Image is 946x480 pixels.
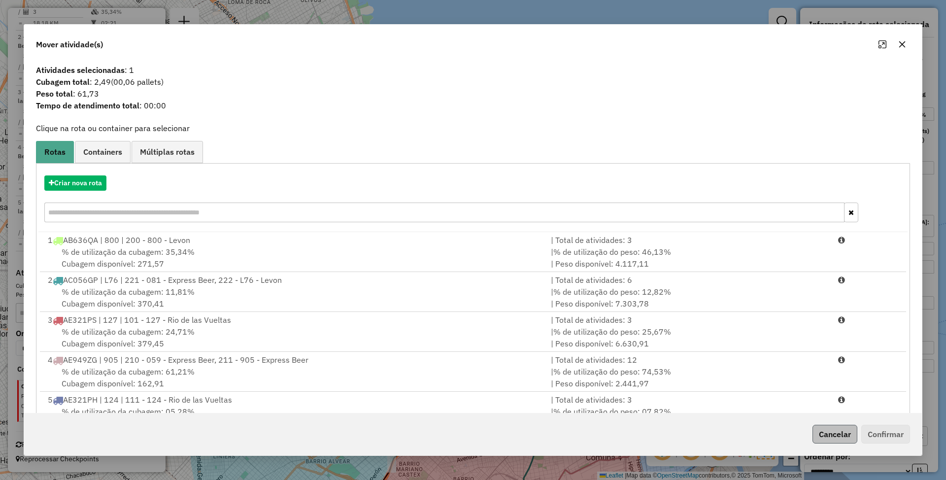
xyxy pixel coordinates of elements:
span: Rotas [44,148,66,156]
div: Cubagem disponível: 477,37 [42,406,545,429]
div: | Total de atividades: 6 [545,274,832,286]
div: Cubagem disponível: 271,57 [42,246,545,270]
div: | | Peso disponível: 7.303,78 [545,286,832,309]
span: % de utilização da cubagem: 61,21% [62,367,195,377]
span: AC056GP | L76 | 221 - 081 - Express Beer, 222 - L76 - Levon [63,275,282,285]
span: % de utilização do peso: 12,82% [553,287,671,297]
span: AE321PH | 124 | 111 - 124 - Rio de las Vueltas [63,395,232,405]
div: 1 [42,234,545,246]
span: % de utilização do peso: 46,13% [553,247,671,257]
div: | Total de atividades: 3 [545,394,832,406]
span: AB636QA | 800 | 200 - 800 - Levon [63,235,190,245]
div: 3 [42,314,545,326]
button: Maximize [875,36,890,52]
div: Cubagem disponível: 379,45 [42,326,545,349]
strong: Atividades selecionadas [36,65,125,75]
i: Porcentagens após mover as atividades: Cubagem: 25,21% Peso: 26,36% [838,316,845,324]
div: | Total de atividades: 12 [545,354,832,366]
div: | | Peso disponível: 9.114,36 [545,406,832,429]
span: : 2,49 [30,76,916,88]
button: Cancelar [812,425,857,444]
span: AE949ZG | 905 | 210 - 059 - Express Beer, 211 - 905 - Express Beer [63,355,308,365]
span: : 61,73 [30,88,916,100]
strong: Cubagem total [36,77,90,87]
div: Cubagem disponível: 370,41 [42,286,545,309]
span: : 00:00 [30,100,916,111]
div: Cubagem disponível: 162,91 [42,366,545,389]
div: | Total de atividades: 3 [545,234,832,246]
span: % de utilização do peso: 74,53% [553,367,671,377]
i: Porcentagens após mover as atividades: Cubagem: 61,80% Peso: 75,17% [838,356,845,364]
span: % de utilização da cubagem: 24,71% [62,327,195,337]
div: 4 [42,354,545,366]
div: | | Peso disponível: 2.441,97 [545,366,832,389]
span: % de utilização da cubagem: 05,28% [62,407,195,416]
span: AE321PS | 127 | 101 - 127 - Rio de las Vueltas [63,315,231,325]
i: Porcentagens após mover as atividades: Cubagem: 5,78% Peso: 8,45% [838,396,845,404]
div: | | Peso disponível: 6.630,91 [545,326,832,349]
div: | Total de atividades: 3 [545,314,832,326]
span: Containers [83,148,122,156]
div: | | Peso disponível: 4.117,11 [545,246,832,270]
i: Porcentagens após mover as atividades: Cubagem: 12,40% Peso: 13,56% [838,276,845,284]
span: % de utilização da cubagem: 35,34% [62,247,195,257]
div: 2 [42,274,545,286]
strong: Tempo de atendimento total [36,101,139,110]
span: % de utilização da cubagem: 11,81% [62,287,195,297]
span: : 1 [30,64,916,76]
div: 5 [42,394,545,406]
label: Clique na rota ou container para selecionar [36,122,190,134]
span: % de utilização do peso: 07,82% [553,407,671,416]
span: % de utilização do peso: 25,67% [553,327,671,337]
span: (00,06 pallets) [111,77,164,87]
span: Múltiplas rotas [140,148,195,156]
i: Porcentagens após mover as atividades: Cubagem: 35,93% Peso: 46,94% [838,236,845,244]
strong: Peso total [36,89,73,99]
span: Mover atividade(s) [36,38,103,50]
button: Criar nova rota [44,175,106,191]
